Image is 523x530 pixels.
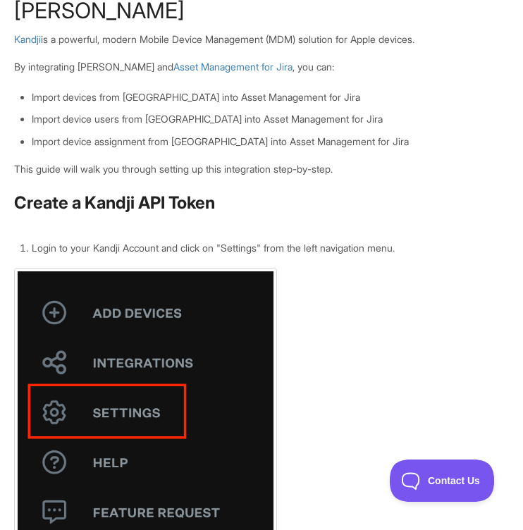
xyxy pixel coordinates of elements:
li: Import device assignment from [GEOGRAPHIC_DATA] into Asset Management for Jira [32,134,509,149]
p: is a powerful, modern Mobile Device Management (MDM) solution for Apple devices. [14,32,509,47]
p: This guide will walk you through setting up this integration step-by-step. [14,161,509,177]
a: Kandji [14,33,41,45]
p: By integrating [PERSON_NAME] and , you can: [14,59,509,75]
li: Login to your Kandji Account and click on "Settings" from the left navigation menu. [32,240,509,256]
li: Import device users from [GEOGRAPHIC_DATA] into Asset Management for Jira [32,111,509,127]
li: Import devices from [GEOGRAPHIC_DATA] into Asset Management for Jira [32,90,509,105]
a: Asset Management for Jira [173,61,293,73]
h2: Create a Kandji API Token [14,192,509,214]
iframe: Toggle Customer Support [390,460,495,502]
